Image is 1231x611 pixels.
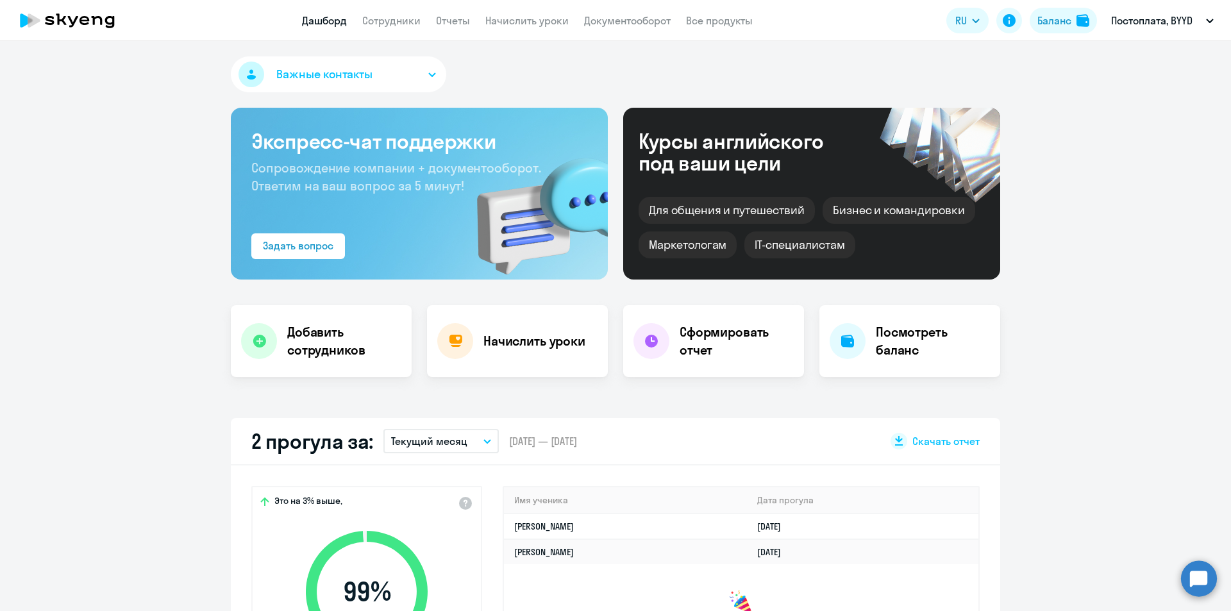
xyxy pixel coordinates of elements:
a: Начислить уроки [485,14,569,27]
a: Документооборот [584,14,671,27]
div: Баланс [1037,13,1071,28]
button: Балансbalance [1030,8,1097,33]
h4: Начислить уроки [483,332,585,350]
span: Это на 3% выше, [274,495,342,510]
a: Отчеты [436,14,470,27]
button: Текущий месяц [383,429,499,453]
a: [PERSON_NAME] [514,546,574,558]
h4: Сформировать отчет [680,323,794,359]
button: Постоплата, BYYD [1105,5,1220,36]
a: [DATE] [757,521,791,532]
th: Дата прогула [747,487,978,514]
div: Задать вопрос [263,238,333,253]
div: Для общения и путешествий [639,197,815,224]
p: Постоплата, BYYD [1111,13,1193,28]
button: RU [946,8,989,33]
span: RU [955,13,967,28]
a: Сотрудники [362,14,421,27]
h4: Добавить сотрудников [287,323,401,359]
span: Сопровождение компании + документооборот. Ответим на ваш вопрос за 5 минут! [251,160,541,194]
a: Все продукты [686,14,753,27]
div: IT-специалистам [744,231,855,258]
span: [DATE] — [DATE] [509,434,577,448]
p: Текущий месяц [391,433,467,449]
a: [DATE] [757,546,791,558]
button: Задать вопрос [251,233,345,259]
button: Важные контакты [231,56,446,92]
div: Бизнес и командировки [823,197,975,224]
h4: Посмотреть баланс [876,323,990,359]
h3: Экспресс-чат поддержки [251,128,587,154]
span: Важные контакты [276,66,373,83]
img: balance [1076,14,1089,27]
h2: 2 прогула за: [251,428,373,454]
a: [PERSON_NAME] [514,521,574,532]
div: Курсы английского под ваши цели [639,130,858,174]
span: Скачать отчет [912,434,980,448]
th: Имя ученика [504,487,747,514]
a: Дашборд [302,14,347,27]
div: Маркетологам [639,231,737,258]
img: bg-img [458,135,608,280]
span: 99 % [293,576,440,607]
